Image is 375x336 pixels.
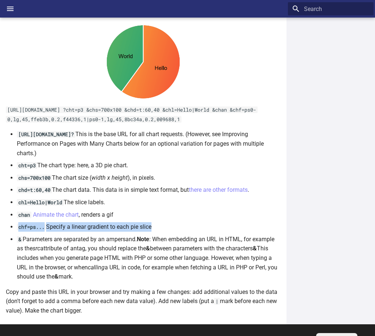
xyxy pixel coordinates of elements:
[17,199,64,206] code: chl=Hello|World
[17,222,281,232] li: Specify a linear gradient to each pie slice
[88,264,105,271] em: calling
[137,236,149,243] strong: Note
[17,130,281,158] li: This is the base URL for all chart requests. (However, see Improving Performance on Pages with Ma...
[55,273,59,280] strong: &
[17,161,281,170] li: The chart type: here, a 3D pie chart.
[33,245,40,252] em: src
[189,186,248,193] a: there are other formats
[17,162,37,169] code: cht=p3
[17,175,52,181] code: chs=700x100
[91,174,128,181] em: width x height
[17,235,281,281] li: Parameters are separated by an ampersand. : When embedding an URL in HTML, for example as the att...
[17,198,281,207] li: The slice labels.
[17,210,281,220] li: , renders a gif
[6,107,258,123] code: [URL][DOMAIN_NAME] ?cht=p3 &chs=700x100 &chd=t:60,40 &chl=Hello|World &chan &chf=ps0-0,lg,45,ffeb...
[17,224,46,230] code: chf=ps...
[214,298,220,305] code: |
[17,185,281,195] li: The chart data. This data is in simple text format, but .
[17,187,52,193] code: chd=t:60,40
[146,245,150,252] strong: &
[6,287,281,316] p: Copy and paste this URL in your browser and try making a few changes: add additional values to th...
[17,131,75,138] code: [URL][DOMAIN_NAME]?
[253,245,257,252] strong: &
[288,2,374,15] input: Search
[17,173,281,183] li: The chart size ( ), in pixels.
[6,25,281,99] img: chart
[33,211,79,218] a: Animate the chart
[17,236,23,243] code: &
[17,212,31,218] code: chan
